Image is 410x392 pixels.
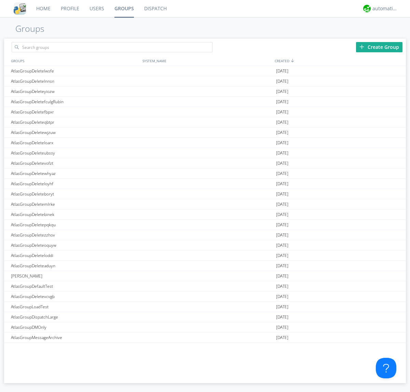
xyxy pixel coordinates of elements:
[363,5,371,12] img: d2d01cd9b4174d08988066c6d424eccd
[276,322,288,333] span: [DATE]
[276,261,288,271] span: [DATE]
[276,189,288,199] span: [DATE]
[276,209,288,220] span: [DATE]
[276,86,288,97] span: [DATE]
[9,220,141,230] div: AtlasGroupDeletepqkqu
[276,127,288,138] span: [DATE]
[276,76,288,86] span: [DATE]
[9,199,141,209] div: AtlasGroupDeletemlrke
[376,358,396,378] iframe: Toggle Customer Support
[276,179,288,189] span: [DATE]
[9,322,141,332] div: AtlasGroupDMOnly
[4,138,406,148] a: AtlasGroupDeleteloarx[DATE]
[4,312,406,322] a: AtlasGroupDispatchLarge[DATE]
[372,5,398,12] div: automation+atlas
[4,97,406,107] a: AtlasGroupDeletefculgRubin[DATE]
[4,220,406,230] a: AtlasGroupDeletepqkqu[DATE]
[4,261,406,271] a: AtlasGroupDeleteaduyn[DATE]
[9,76,141,86] div: AtlasGroupDeletelnnsn
[4,230,406,240] a: AtlasGroupDeletezzhov[DATE]
[276,343,288,353] span: [DATE]
[9,138,141,148] div: AtlasGroupDeleteloarx
[9,333,141,342] div: AtlasGroupMessageArchive
[4,107,406,117] a: AtlasGroupDeletefbpxr[DATE]
[276,97,288,107] span: [DATE]
[4,148,406,158] a: AtlasGroupDeleteubssy[DATE]
[4,322,406,333] a: AtlasGroupDMOnly[DATE]
[276,240,288,251] span: [DATE]
[4,66,406,76] a: AtlasGroupDeletelwsfe[DATE]
[9,179,141,189] div: AtlasGroupDeleteloyhf
[4,343,406,353] a: AtlasGroupDeletemwbwn[DATE]
[273,56,406,66] div: CREATED
[9,158,141,168] div: AtlasGroupDeletevofzt
[9,148,141,158] div: AtlasGroupDeleteubssy
[276,168,288,179] span: [DATE]
[9,230,141,240] div: AtlasGroupDeletezzhov
[276,107,288,117] span: [DATE]
[9,271,141,281] div: [PERSON_NAME]
[12,42,213,52] input: Search groups
[276,158,288,168] span: [DATE]
[9,281,141,291] div: AtlasGroupDefaultTest
[4,240,406,251] a: AtlasGroupDeleteoquyw[DATE]
[9,343,141,353] div: AtlasGroupDeletemwbwn
[4,168,406,179] a: AtlasGroupDeletewhyaz[DATE]
[9,97,141,107] div: AtlasGroupDeletefculgRubin
[4,292,406,302] a: AtlasGroupDeletevcvgb[DATE]
[4,179,406,189] a: AtlasGroupDeleteloyhf[DATE]
[4,209,406,220] a: AtlasGroupDeletebinek[DATE]
[14,2,26,15] img: cddb5a64eb264b2086981ab96f4c1ba7
[359,44,364,49] img: plus.svg
[9,251,141,260] div: AtlasGroupDeleteloddi
[9,117,141,127] div: AtlasGroupDeleteqbtpr
[9,312,141,322] div: AtlasGroupDispatchLarge
[276,281,288,292] span: [DATE]
[9,107,141,117] div: AtlasGroupDeletefbpxr
[9,168,141,178] div: AtlasGroupDeletewhyaz
[276,138,288,148] span: [DATE]
[356,42,402,52] div: Create Group
[141,56,273,66] div: SYSTEM_NAME
[9,127,141,137] div: AtlasGroupDeletewjzuw
[276,199,288,209] span: [DATE]
[4,333,406,343] a: AtlasGroupMessageArchive[DATE]
[276,292,288,302] span: [DATE]
[276,312,288,322] span: [DATE]
[276,117,288,127] span: [DATE]
[4,189,406,199] a: AtlasGroupDeleteboryt[DATE]
[9,209,141,219] div: AtlasGroupDeletebinek
[4,158,406,168] a: AtlasGroupDeletevofzt[DATE]
[276,333,288,343] span: [DATE]
[9,66,141,76] div: AtlasGroupDeletelwsfe
[4,86,406,97] a: AtlasGroupDeleteyiozw[DATE]
[9,240,141,250] div: AtlasGroupDeleteoquyw
[276,148,288,158] span: [DATE]
[276,230,288,240] span: [DATE]
[4,251,406,261] a: AtlasGroupDeleteloddi[DATE]
[9,86,141,96] div: AtlasGroupDeleteyiozw
[4,302,406,312] a: AtlasGroupLoadTest[DATE]
[9,261,141,271] div: AtlasGroupDeleteaduyn
[276,220,288,230] span: [DATE]
[4,271,406,281] a: [PERSON_NAME][DATE]
[4,117,406,127] a: AtlasGroupDeleteqbtpr[DATE]
[4,199,406,209] a: AtlasGroupDeletemlrke[DATE]
[276,251,288,261] span: [DATE]
[276,302,288,312] span: [DATE]
[9,189,141,199] div: AtlasGroupDeleteboryt
[276,66,288,76] span: [DATE]
[9,292,141,301] div: AtlasGroupDeletevcvgb
[4,281,406,292] a: AtlasGroupDefaultTest[DATE]
[4,127,406,138] a: AtlasGroupDeletewjzuw[DATE]
[4,76,406,86] a: AtlasGroupDeletelnnsn[DATE]
[9,56,139,66] div: GROUPS
[276,271,288,281] span: [DATE]
[9,302,141,312] div: AtlasGroupLoadTest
